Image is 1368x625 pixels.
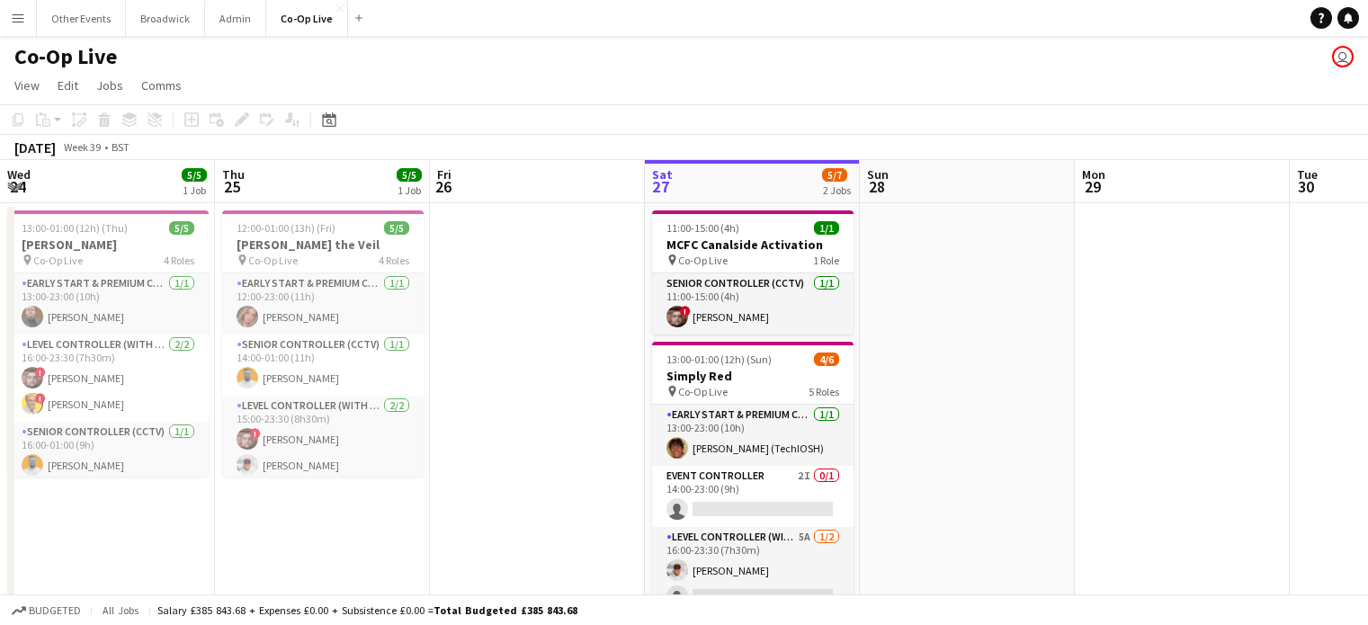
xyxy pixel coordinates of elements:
span: 24 [4,176,31,197]
app-card-role: Early Start & Premium Controller (with CCTV)1/113:00-23:00 (10h)[PERSON_NAME] [7,273,209,335]
span: View [14,77,40,94]
app-card-role: Level Controller (with CCTV)5A1/216:00-23:30 (7h30m)[PERSON_NAME] [652,527,854,614]
span: Tue [1297,166,1318,183]
span: Co-Op Live [678,385,728,398]
span: 30 [1294,176,1318,197]
span: ! [680,306,691,317]
span: Fri [437,166,452,183]
span: 5/5 [397,168,422,182]
app-user-avatar: Ashley Fielding [1332,46,1354,67]
span: 1/1 [814,221,839,235]
span: Co-Op Live [248,254,298,267]
button: Other Events [37,1,126,36]
h3: [PERSON_NAME] [7,237,209,253]
a: View [7,74,47,97]
span: 4 Roles [379,254,409,267]
span: ! [35,367,46,378]
span: 5/5 [384,221,409,235]
span: 5 Roles [809,385,839,398]
span: 26 [434,176,452,197]
span: 4/6 [814,353,839,366]
app-job-card: 12:00-01:00 (13h) (Fri)5/5[PERSON_NAME] the Veil Co-Op Live4 RolesEarly Start & Premium Controlle... [222,210,424,477]
span: Budgeted [29,604,81,617]
div: [DATE] [14,138,56,156]
app-card-role: Senior Controller (CCTV)1/116:00-01:00 (9h)[PERSON_NAME] [7,422,209,483]
span: All jobs [99,603,142,617]
span: 4 Roles [164,254,194,267]
span: 13:00-01:00 (12h) (Thu) [22,221,128,235]
div: 2 Jobs [823,183,851,197]
span: Co-Op Live [678,254,728,267]
div: 1 Job [398,183,421,197]
app-card-role: Event Controller2I0/114:00-23:00 (9h) [652,466,854,527]
app-job-card: 11:00-15:00 (4h)1/1MCFC Canalside Activation Co-Op Live1 RoleSenior Controller (CCTV)1/111:00-15:... [652,210,854,335]
span: Co-Op Live [33,254,83,267]
a: Edit [50,74,85,97]
span: Thu [222,166,245,183]
div: 1 Job [183,183,206,197]
a: Jobs [89,74,130,97]
span: Wed [7,166,31,183]
span: 5/7 [822,168,847,182]
span: ! [250,428,261,439]
span: 28 [864,176,889,197]
h3: MCFC Canalside Activation [652,237,854,253]
h3: [PERSON_NAME] the Veil [222,237,424,253]
span: 11:00-15:00 (4h) [666,221,739,235]
a: Comms [134,74,189,97]
span: Sun [867,166,889,183]
span: Week 39 [59,140,104,154]
span: Edit [58,77,78,94]
span: Mon [1082,166,1105,183]
app-card-role: Level Controller (with CCTV)2/215:00-23:30 (8h30m)![PERSON_NAME][PERSON_NAME] [222,396,424,483]
span: 25 [219,176,245,197]
app-card-role: Early Start & Premium Controller (with CCTV)1/113:00-23:00 (10h)[PERSON_NAME] (TechIOSH) [652,405,854,466]
app-job-card: 13:00-01:00 (12h) (Thu)5/5[PERSON_NAME] Co-Op Live4 RolesEarly Start & Premium Controller (with C... [7,210,209,477]
app-job-card: 13:00-01:00 (12h) (Sun)4/6Simply Red Co-Op Live5 RolesEarly Start & Premium Controller (with CCTV... [652,342,854,608]
div: BST [112,140,130,154]
span: Total Budgeted £385 843.68 [434,603,577,617]
span: 27 [649,176,673,197]
app-card-role: Early Start & Premium Controller (with CCTV)1/112:00-23:00 (11h)[PERSON_NAME] [222,273,424,335]
span: 5/5 [182,168,207,182]
button: Budgeted [9,601,84,621]
span: Comms [141,77,182,94]
span: 12:00-01:00 (13h) (Fri) [237,221,335,235]
span: 1 Role [813,254,839,267]
app-card-role: Senior Controller (CCTV)1/114:00-01:00 (11h)[PERSON_NAME] [222,335,424,396]
button: Admin [205,1,266,36]
span: 5/5 [169,221,194,235]
span: 13:00-01:00 (12h) (Sun) [666,353,772,366]
button: Co-Op Live [266,1,348,36]
div: Salary £385 843.68 + Expenses £0.00 + Subsistence £0.00 = [157,603,577,617]
h1: Co-Op Live [14,43,117,70]
span: ! [35,393,46,404]
app-card-role: Level Controller (with CCTV)2/216:00-23:30 (7h30m)![PERSON_NAME]![PERSON_NAME] [7,335,209,422]
span: Jobs [96,77,123,94]
h3: Simply Red [652,368,854,384]
span: 29 [1079,176,1105,197]
app-card-role: Senior Controller (CCTV)1/111:00-15:00 (4h)![PERSON_NAME] [652,273,854,335]
button: Broadwick [126,1,205,36]
span: Sat [652,166,673,183]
